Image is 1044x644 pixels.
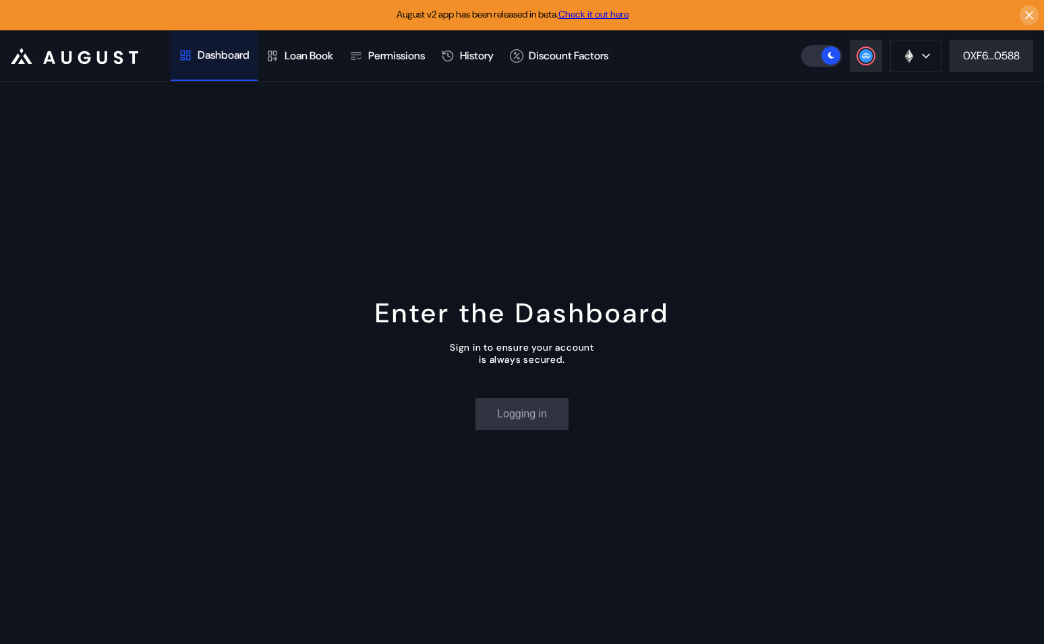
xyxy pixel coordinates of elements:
[558,8,629,20] a: Check it out here
[198,48,250,62] div: Dashboard
[502,31,616,81] a: Discount Factors
[171,31,258,81] a: Dashboard
[341,31,433,81] a: Permissions
[450,341,594,365] div: Sign in to ensure your account is always secured.
[285,49,333,63] div: Loan Book
[902,49,917,63] img: chain logo
[950,40,1033,72] button: 0XF6...0588
[397,8,629,20] span: August v2 app has been released in beta.
[475,398,569,430] button: Logging in
[368,49,425,63] div: Permissions
[890,40,941,72] button: chain logo
[258,31,341,81] a: Loan Book
[375,295,670,330] div: Enter the Dashboard
[529,49,608,63] div: Discount Factors
[433,31,502,81] a: History
[460,49,494,63] div: History
[963,49,1020,63] div: 0XF6...0588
